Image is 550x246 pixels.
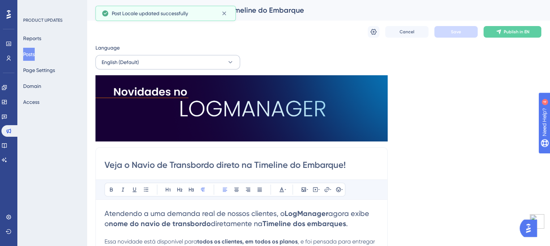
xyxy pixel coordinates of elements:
span: Need Help? [17,2,45,10]
button: Publish in EN [483,26,541,38]
div: PRODUCT UPDATES [23,17,63,23]
strong: todos os clientes, em todos os planos [197,238,298,245]
button: Page Settings [23,64,55,77]
button: Cancel [385,26,429,38]
span: Cancel [400,29,414,35]
button: Save [434,26,478,38]
strong: nome do navio de transbordo [109,219,211,228]
span: diretamente na [211,219,263,228]
span: agora exibe o [105,209,371,228]
span: . [346,219,348,228]
span: Post Locale updated successfully [112,9,188,18]
strong: Timeline dos embarques [263,219,346,228]
span: Essa novidade está disponível para [105,238,197,245]
button: Reports [23,32,41,45]
span: Language [95,43,120,52]
img: file-1751034221794.png [95,75,388,141]
strong: LogManager [285,209,328,218]
button: English (Default) [95,55,240,69]
span: Save [451,29,461,35]
button: Access [23,96,39,109]
input: Post Title [105,159,379,171]
span: English (Default) [102,58,139,67]
span: Publish in EN [504,29,529,35]
div: [Logmanager] Navio de Transbordo na Timeline do Embarque [95,5,523,15]
iframe: UserGuiding AI Assistant Launcher [520,217,541,239]
button: Domain [23,80,41,93]
div: 4 [50,4,52,9]
button: Posts [23,48,35,61]
span: Atendendo a uma demanda real de nossos clientes, o [105,209,285,218]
